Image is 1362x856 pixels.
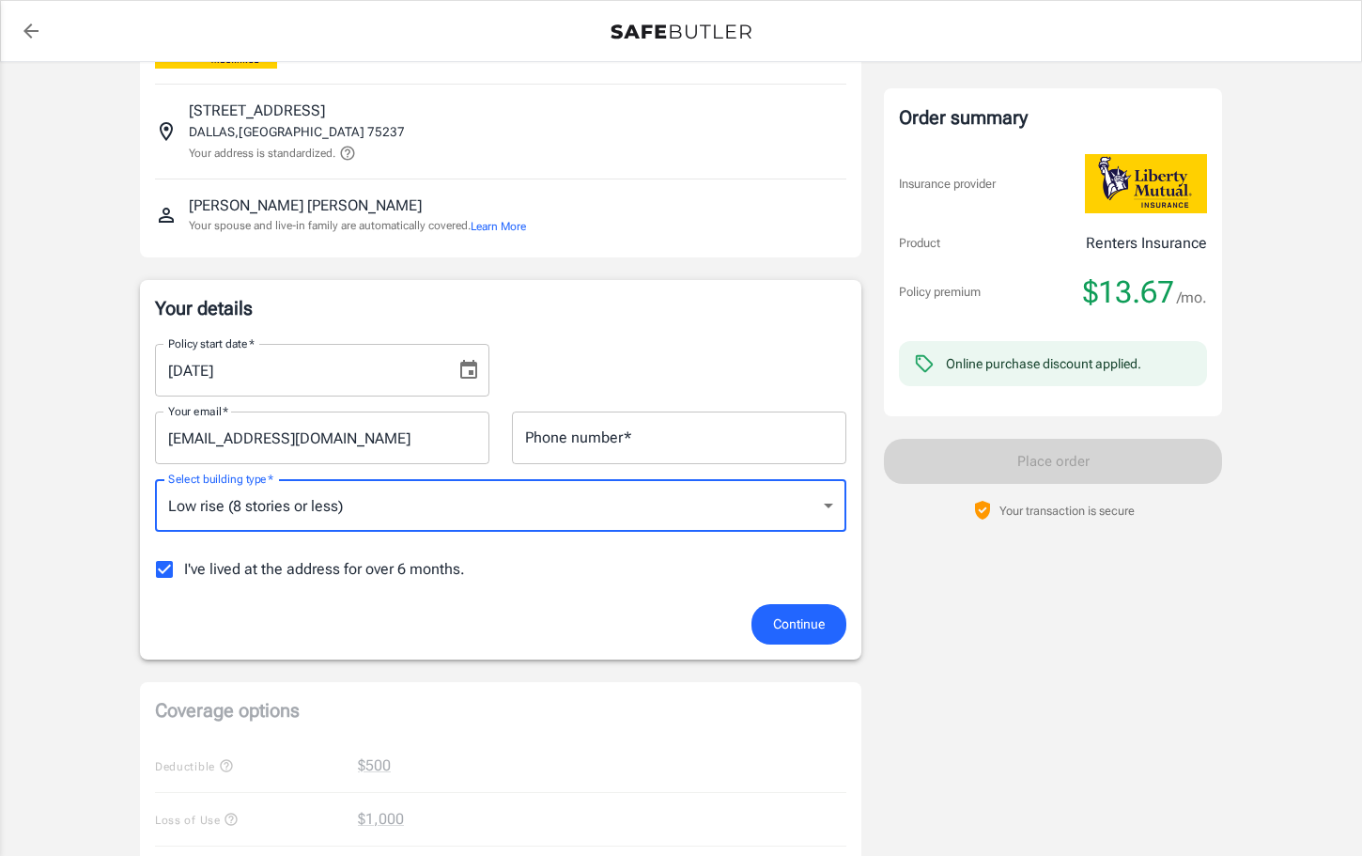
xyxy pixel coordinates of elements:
label: Select building type [168,471,273,487]
span: $13.67 [1083,273,1174,311]
input: Enter email [155,412,489,464]
div: Online purchase discount applied. [946,354,1141,373]
p: Your details [155,295,846,321]
svg: Insured person [155,204,178,226]
div: Low rise (8 stories or less) [155,479,846,532]
img: Back to quotes [611,24,751,39]
button: Choose date, selected date is Aug 23, 2025 [450,351,488,389]
input: MM/DD/YYYY [155,344,442,397]
label: Your email [168,403,228,419]
button: Continue [751,604,846,645]
img: Liberty Mutual [1085,154,1207,213]
p: Your spouse and live-in family are automatically covered. [189,217,526,235]
p: DALLAS , [GEOGRAPHIC_DATA] 75237 [189,122,405,141]
span: /mo. [1177,285,1207,311]
a: back to quotes [12,12,50,50]
span: Continue [773,613,825,636]
p: Your transaction is secure [999,502,1135,520]
p: [STREET_ADDRESS] [189,100,325,122]
span: I've lived at the address for over 6 months. [184,558,465,581]
p: Insurance provider [899,175,996,194]
button: Learn More [471,218,526,235]
p: [PERSON_NAME] [PERSON_NAME] [189,195,422,217]
p: Your address is standardized. [189,145,335,162]
svg: Insured address [155,120,178,143]
div: Order summary [899,103,1207,132]
p: Product [899,234,940,253]
label: Policy start date [168,335,255,351]
p: Renters Insurance [1086,232,1207,255]
p: Policy premium [899,283,981,302]
input: Enter number [512,412,846,464]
